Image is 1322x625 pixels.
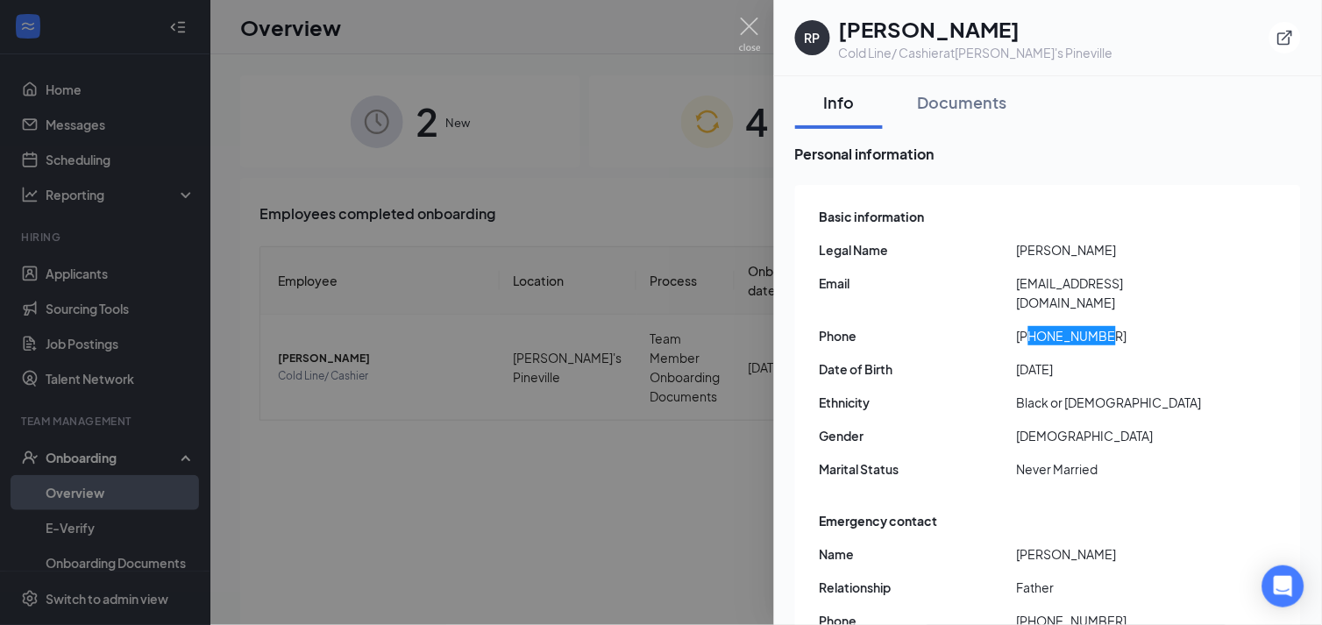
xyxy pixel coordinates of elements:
[1017,426,1214,445] span: [DEMOGRAPHIC_DATA]
[1017,273,1214,312] span: [EMAIL_ADDRESS][DOMAIN_NAME]
[1017,544,1214,564] span: [PERSON_NAME]
[1017,240,1214,259] span: [PERSON_NAME]
[820,511,938,530] span: Emergency contact
[1262,565,1304,607] div: Open Intercom Messenger
[820,326,1017,345] span: Phone
[839,14,1113,44] h1: [PERSON_NAME]
[820,207,925,226] span: Basic information
[1276,29,1294,46] svg: ExternalLink
[1017,359,1214,379] span: [DATE]
[820,393,1017,412] span: Ethnicity
[820,578,1017,597] span: Relationship
[820,459,1017,479] span: Marital Status
[1017,393,1214,412] span: Black or [DEMOGRAPHIC_DATA]
[1017,459,1214,479] span: Never Married
[813,91,865,113] div: Info
[805,29,821,46] div: RP
[918,91,1007,113] div: Documents
[820,240,1017,259] span: Legal Name
[1017,578,1214,597] span: Father
[820,359,1017,379] span: Date of Birth
[820,273,1017,293] span: Email
[795,143,1301,165] span: Personal information
[820,544,1017,564] span: Name
[839,44,1113,61] div: Cold Line/ Cashier at [PERSON_NAME]'s Pineville
[1017,326,1214,345] span: [PHONE_NUMBER]
[1269,22,1301,53] button: ExternalLink
[820,426,1017,445] span: Gender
